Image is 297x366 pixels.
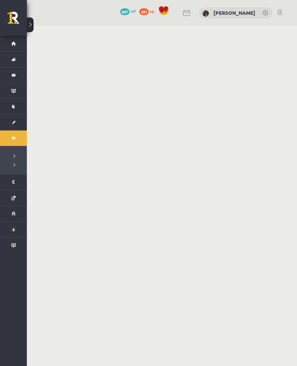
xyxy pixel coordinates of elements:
span: xp [150,8,154,14]
a: [PERSON_NAME] [213,9,255,16]
a: 281 xp [139,8,157,14]
span: 847 [120,8,130,15]
a: Rīgas 1. Tālmācības vidusskola [7,12,27,29]
span: mP [131,8,136,14]
a: 847 mP [120,8,136,14]
span: 281 [139,8,149,15]
img: Dace Pimčonoka [202,10,209,17]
